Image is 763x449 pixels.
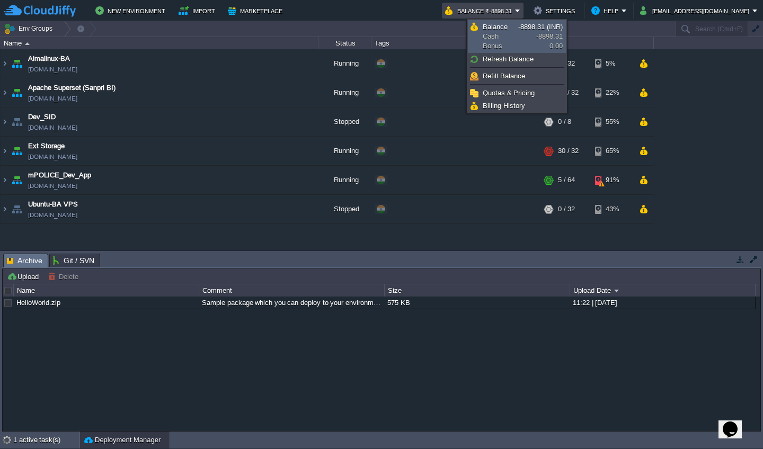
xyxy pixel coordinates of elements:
div: 5% [595,49,629,78]
img: AMDAwAAAACH5BAEAAAAALAAAAAABAAEAAAICRAEAOw== [1,137,9,165]
div: Running [318,78,371,107]
button: New Environment [95,4,168,17]
button: Import [179,4,218,17]
button: Deployment Manager [84,435,161,445]
div: Size [385,284,570,297]
div: Status [319,37,371,49]
img: AMDAwAAAACH5BAEAAAAALAAAAAABAAEAAAICRAEAOw== [10,137,24,165]
button: Marketplace [228,4,286,17]
span: Git / SVN [53,254,94,267]
span: [DOMAIN_NAME] [28,210,77,220]
a: Dev_SID [28,112,56,122]
iframe: chat widget [718,407,752,438]
div: Running [318,137,371,165]
span: Refill Balance [483,72,525,80]
div: 0 / 32 [558,195,575,223]
a: [DOMAIN_NAME] [28,93,77,104]
div: Sample package which you can deploy to your environment. Feel free to delete and upload a package... [199,297,384,309]
div: 11:22 | [DATE] [570,297,755,309]
span: -8898.31 (INR) [518,23,563,31]
a: mPOLICE_Dev_App [28,170,91,181]
img: AMDAwAAAACH5BAEAAAAALAAAAAABAAEAAAICRAEAOw== [1,78,9,107]
img: AMDAwAAAACH5BAEAAAAALAAAAAABAAEAAAICRAEAOw== [1,49,9,78]
img: AMDAwAAAACH5BAEAAAAALAAAAAABAAEAAAICRAEAOw== [10,107,24,136]
div: Tags [372,37,540,49]
a: [DOMAIN_NAME] [28,181,77,191]
img: AMDAwAAAACH5BAEAAAAALAAAAAABAAEAAAICRAEAOw== [10,49,24,78]
a: Billing History [468,100,565,112]
span: Refresh Balance [483,55,534,63]
div: Upload Date [571,284,755,297]
button: Upload [7,272,42,281]
div: 30 / 32 [558,137,579,165]
div: 5 / 64 [558,166,575,194]
img: AMDAwAAAACH5BAEAAAAALAAAAAABAAEAAAICRAEAOw== [1,166,9,194]
button: Balance ₹-8898.31 [445,4,515,17]
div: 0 / 8 [558,107,571,136]
div: 55% [595,107,629,136]
span: -8898.31 0.00 [518,23,563,50]
div: 91% [595,166,629,194]
div: Stopped [318,107,371,136]
div: 22% [595,78,629,107]
a: Almalinux-BA [28,53,70,64]
span: Billing History [483,102,525,110]
button: Settings [534,4,578,17]
img: AMDAwAAAACH5BAEAAAAALAAAAAABAAEAAAICRAEAOw== [10,195,24,223]
span: Cash Bonus [483,22,518,51]
div: 43% [595,195,629,223]
div: Name [14,284,199,297]
a: HelloWorld.zip [16,299,60,307]
div: Running [318,49,371,78]
img: AMDAwAAAACH5BAEAAAAALAAAAAABAAEAAAICRAEAOw== [1,195,9,223]
a: Quotas & Pricing [468,87,565,99]
div: Stopped [318,195,371,223]
button: Env Groups [4,21,56,36]
span: Quotas & Pricing [483,89,535,97]
button: Help [591,4,622,17]
img: AMDAwAAAACH5BAEAAAAALAAAAAABAAEAAAICRAEAOw== [10,166,24,194]
img: AMDAwAAAACH5BAEAAAAALAAAAAABAAEAAAICRAEAOw== [1,107,9,136]
span: Balance [483,23,508,31]
span: Archive [7,254,42,267]
div: Running [318,166,371,194]
img: AMDAwAAAACH5BAEAAAAALAAAAAABAAEAAAICRAEAOw== [10,78,24,107]
span: [DOMAIN_NAME] [28,151,77,162]
img: AMDAwAAAACH5BAEAAAAALAAAAAABAAEAAAICRAEAOw== [25,42,30,45]
a: [DOMAIN_NAME] [28,122,77,133]
a: Ext Storage [28,141,65,151]
a: Apache Superset (Sanpri BI) [28,83,116,93]
div: 1 active task(s) [13,432,79,448]
a: Ubuntu-BA VPS [28,199,78,210]
span: [DOMAIN_NAME] [28,64,77,75]
div: 575 KB [385,297,569,309]
a: Refresh Balance [468,53,565,65]
a: BalanceCashBonus-8898.31 (INR)-8898.310.00 [468,21,565,52]
div: Name [1,37,318,49]
button: Delete [48,272,82,281]
img: CloudJiffy [4,4,76,17]
div: 65% [595,137,629,165]
a: Refill Balance [468,70,565,82]
button: [EMAIL_ADDRESS][DOMAIN_NAME] [640,4,752,17]
div: Usage [542,37,653,49]
div: Comment [200,284,384,297]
